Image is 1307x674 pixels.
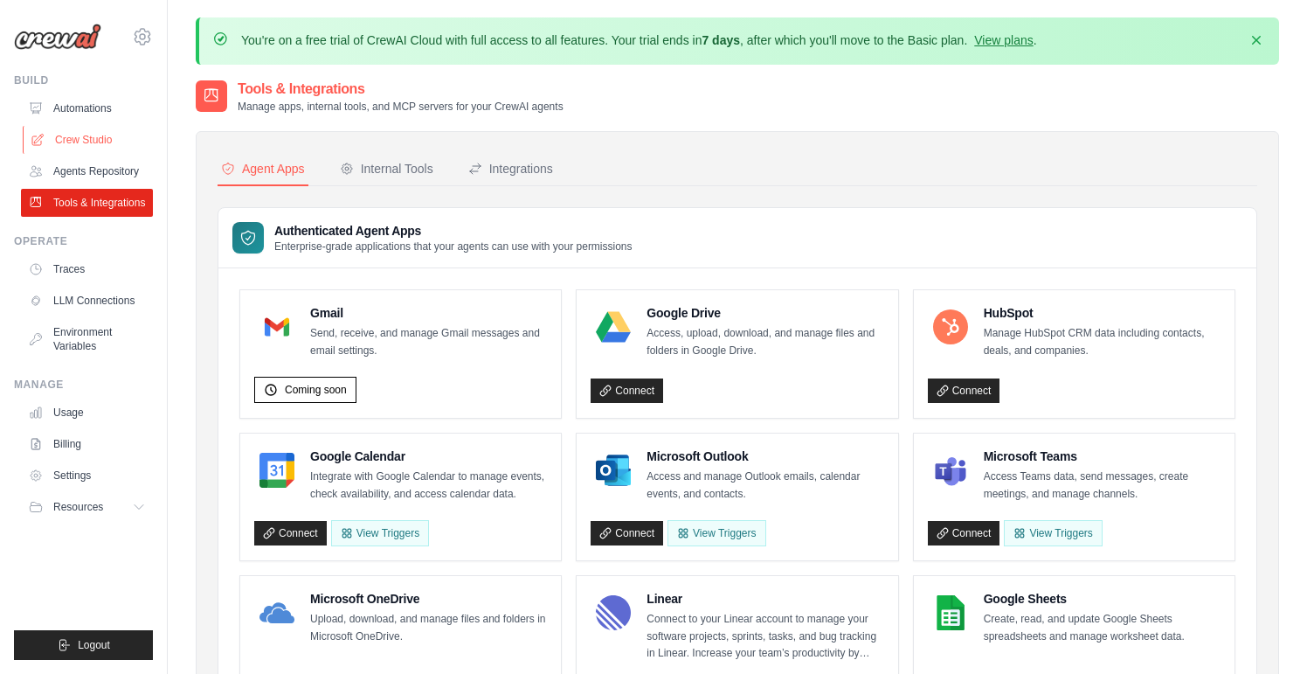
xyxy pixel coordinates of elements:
a: Crew Studio [23,126,155,154]
h4: Google Sheets [984,590,1221,608]
img: Microsoft OneDrive Logo [259,595,294,630]
p: Upload, download, and manage files and folders in Microsoft OneDrive. [310,611,547,645]
h4: Microsoft Outlook [647,448,883,465]
img: Gmail Logo [259,309,294,344]
a: LLM Connections [21,287,153,315]
span: Coming soon [285,383,347,397]
a: Connect [591,379,663,403]
p: You're on a free trial of CrewAI Cloud with full access to all features. Your trial ends in , aft... [241,31,1037,49]
button: Internal Tools [336,153,437,186]
img: Google Sheets Logo [933,595,968,630]
a: Billing [21,430,153,458]
strong: 7 days [702,33,740,47]
img: Google Calendar Logo [259,453,294,488]
div: Operate [14,234,153,248]
div: Internal Tools [340,160,433,177]
a: Settings [21,462,153,490]
img: Microsoft Outlook Logo [596,453,631,488]
p: Access and manage Outlook emails, calendar events, and contacts. [647,469,883,503]
a: Tools & Integrations [21,189,153,217]
h4: HubSpot [984,304,1221,322]
img: HubSpot Logo [933,309,968,344]
p: Connect to your Linear account to manage your software projects, sprints, tasks, and bug tracking... [647,611,883,663]
a: Connect [254,521,327,545]
a: Connect [928,379,1000,403]
a: View plans [974,33,1033,47]
p: Enterprise-grade applications that your agents can use with your permissions [274,240,633,254]
: View Triggers [1004,520,1102,546]
h4: Linear [647,590,883,608]
img: Google Drive Logo [596,309,631,344]
button: Integrations [465,153,557,186]
img: Microsoft Teams Logo [933,453,968,488]
p: Integrate with Google Calendar to manage events, check availability, and access calendar data. [310,469,547,503]
h3: Authenticated Agent Apps [274,222,633,240]
h4: Google Drive [647,304,883,322]
p: Manage apps, internal tools, and MCP servers for your CrewAI agents [238,100,564,114]
img: Linear Logo [596,595,631,630]
button: View Triggers [331,520,429,546]
button: Logout [14,630,153,660]
p: Manage HubSpot CRM data including contacts, deals, and companies. [984,325,1221,359]
span: Logout [78,638,110,652]
a: Connect [928,521,1000,545]
h4: Gmail [310,304,547,322]
div: Integrations [468,160,553,177]
a: Connect [591,521,663,545]
span: Resources [53,500,103,514]
div: Build [14,73,153,87]
div: Agent Apps [221,160,305,177]
a: Usage [21,399,153,427]
button: Agent Apps [218,153,308,186]
p: Create, read, and update Google Sheets spreadsheets and manage worksheet data. [984,611,1221,645]
p: Access Teams data, send messages, create meetings, and manage channels. [984,469,1221,503]
: View Triggers [667,520,765,546]
p: Access, upload, download, and manage files and folders in Google Drive. [647,325,883,359]
div: Manage [14,378,153,392]
a: Traces [21,255,153,283]
img: Logo [14,24,101,50]
a: Automations [21,94,153,122]
h4: Microsoft OneDrive [310,590,547,608]
h4: Google Calendar [310,448,547,465]
a: Agents Repository [21,157,153,185]
a: Environment Variables [21,318,153,360]
p: Send, receive, and manage Gmail messages and email settings. [310,325,547,359]
button: Resources [21,493,153,521]
h4: Microsoft Teams [984,448,1221,465]
h2: Tools & Integrations [238,79,564,100]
